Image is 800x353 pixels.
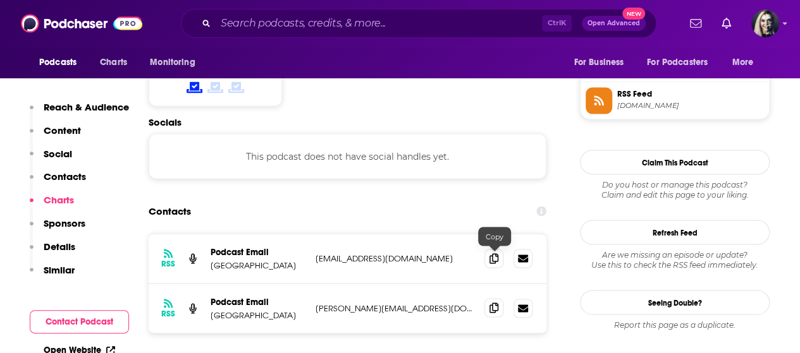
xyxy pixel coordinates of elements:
span: Monitoring [150,54,195,71]
p: Details [44,241,75,253]
button: Reach & Audience [30,101,129,124]
span: For Podcasters [647,54,708,71]
p: Podcast Email [211,296,305,307]
p: Podcast Email [211,246,305,257]
p: Sponsors [44,217,85,229]
div: Copy [478,227,511,246]
button: Open AdvancedNew [582,16,646,31]
span: Ctrl K [542,15,572,32]
img: Podchaser - Follow, Share and Rate Podcasts [21,11,142,35]
a: Show notifications dropdown [717,13,736,34]
p: Similar [44,264,75,276]
p: Reach & Audience [44,101,129,113]
span: Charts [100,54,127,71]
button: open menu [723,51,770,75]
span: Logged in as candirose777 [751,9,779,37]
button: Contacts [30,171,86,194]
p: [GEOGRAPHIC_DATA] [211,260,305,270]
button: Details [30,241,75,264]
div: Report this page as a duplicate. [580,320,770,330]
button: open menu [30,51,93,75]
h2: Contacts [149,199,191,223]
a: Seeing Double? [580,290,770,314]
span: New [622,8,645,20]
button: Contact Podcast [30,310,129,333]
button: Refresh Feed [580,220,770,244]
p: [PERSON_NAME][EMAIL_ADDRESS][DOMAIN_NAME] [316,302,474,313]
div: This podcast does not have social handles yet. [149,133,546,179]
button: Similar [30,264,75,287]
img: User Profile [751,9,779,37]
a: RSS Feed[DOMAIN_NAME] [586,87,764,114]
p: Social [44,148,72,160]
p: Contacts [44,171,86,182]
button: open menu [141,51,211,75]
p: Content [44,124,81,136]
h2: Socials [149,116,546,128]
span: feeds.buzzsprout.com [617,101,764,111]
p: [GEOGRAPHIC_DATA] [211,309,305,320]
button: Social [30,148,72,171]
button: Claim This Podcast [580,150,770,174]
a: Show notifications dropdown [685,13,706,34]
span: More [732,54,754,71]
div: Search podcasts, credits, & more... [181,9,656,38]
input: Search podcasts, credits, & more... [216,13,542,33]
a: Charts [92,51,135,75]
span: Podcasts [39,54,77,71]
div: Claim and edit this page to your liking. [580,179,770,200]
button: Content [30,124,81,148]
span: Open Advanced [588,20,640,27]
button: open menu [639,51,726,75]
button: open menu [565,51,639,75]
span: Do you host or manage this podcast? [580,179,770,189]
p: Charts [44,194,74,206]
button: Sponsors [30,217,85,241]
p: [EMAIL_ADDRESS][DOMAIN_NAME] [316,253,474,263]
span: For Business [574,54,624,71]
h3: RSS [161,308,175,318]
button: Charts [30,194,74,217]
div: Are we missing an episode or update? Use this to check the RSS feed immediately. [580,249,770,270]
button: Show profile menu [751,9,779,37]
span: RSS Feed [617,88,764,100]
h3: RSS [161,258,175,268]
